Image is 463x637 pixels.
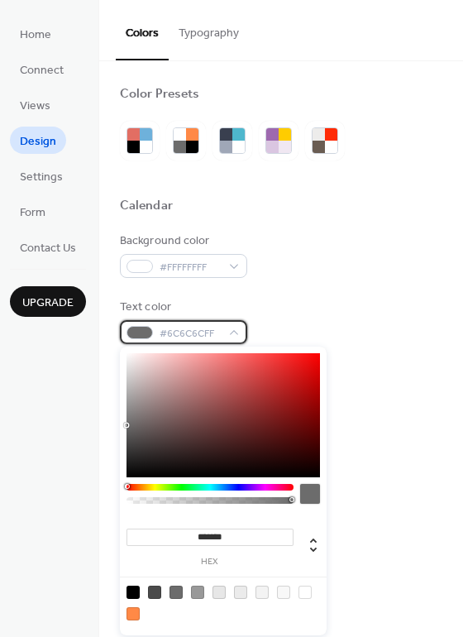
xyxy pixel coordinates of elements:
a: Connect [10,55,74,83]
div: rgb(231, 231, 231) [212,586,226,599]
label: hex [126,558,294,567]
div: rgb(108, 108, 108) [169,586,183,599]
div: rgb(243, 243, 243) [255,586,269,599]
a: Home [10,20,61,47]
span: Form [20,204,45,222]
a: Form [10,198,55,225]
div: Calendar [120,198,173,215]
span: #FFFFFFFF [160,259,221,276]
a: Views [10,91,60,118]
span: Upgrade [22,295,74,312]
div: Text color [120,299,244,316]
div: Color Presets [120,86,199,103]
div: rgb(255, 137, 70) [126,607,140,620]
div: Background color [120,232,244,250]
div: rgb(255, 255, 255) [298,586,312,599]
button: Upgrade [10,286,86,317]
div: rgb(248, 248, 248) [277,586,290,599]
span: Connect [20,62,64,79]
a: Design [10,127,66,154]
span: Design [20,133,56,151]
span: #6C6C6CFF [160,325,221,342]
span: Settings [20,169,63,186]
div: rgb(0, 0, 0) [126,586,140,599]
span: Contact Us [20,240,76,257]
div: rgb(153, 153, 153) [191,586,204,599]
span: Views [20,98,50,115]
span: Home [20,26,51,44]
a: Contact Us [10,233,86,261]
div: rgb(74, 74, 74) [148,586,161,599]
div: rgb(235, 235, 235) [234,586,247,599]
a: Settings [10,162,73,189]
